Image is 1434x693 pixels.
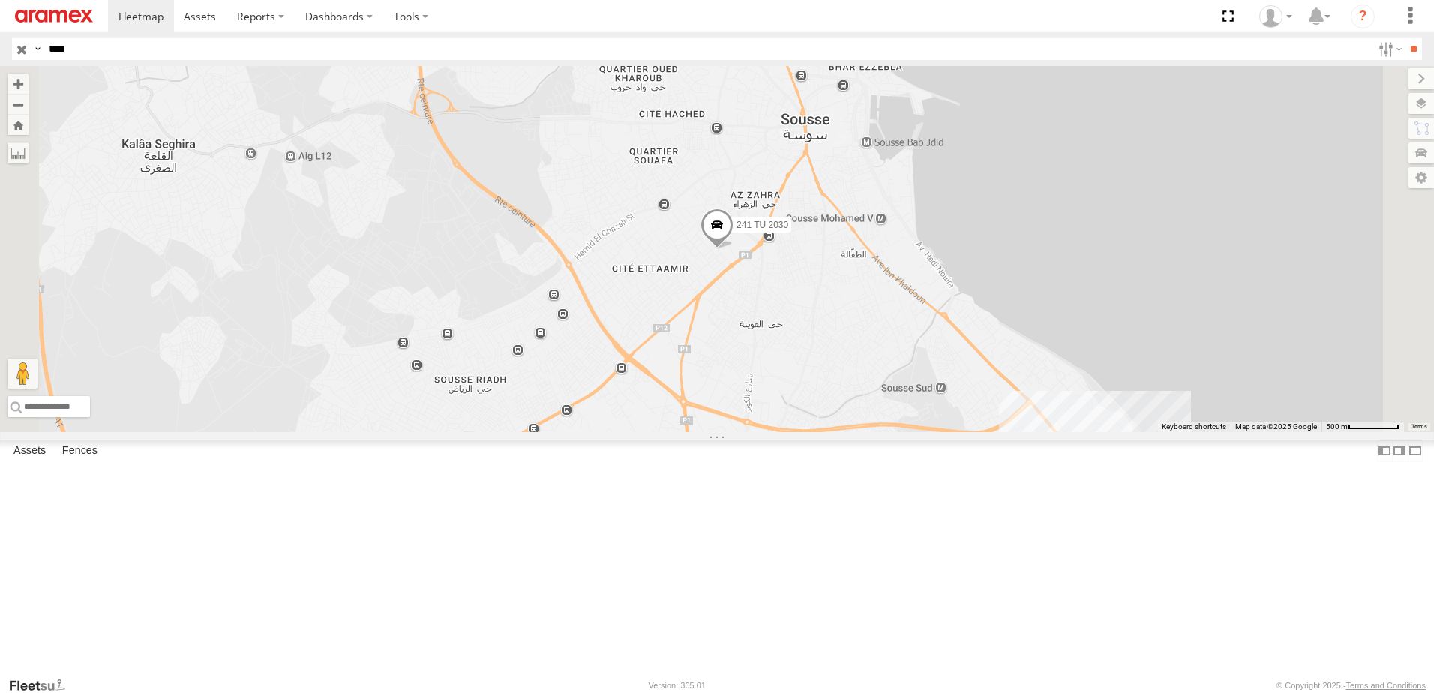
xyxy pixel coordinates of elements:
[31,38,43,60] label: Search Query
[8,678,77,693] a: Visit our Website
[1408,167,1434,188] label: Map Settings
[1276,681,1426,690] div: © Copyright 2025 -
[1326,422,1348,430] span: 500 m
[7,358,37,388] button: Drag Pegman onto the map to open Street View
[1235,422,1317,430] span: Map data ©2025 Google
[1346,681,1426,690] a: Terms and Conditions
[1351,4,1375,28] i: ?
[7,94,28,115] button: Zoom out
[1408,440,1423,462] label: Hide Summary Table
[6,440,53,461] label: Assets
[7,73,28,94] button: Zoom in
[1321,421,1404,432] button: Map Scale: 500 m per 65 pixels
[1392,440,1407,462] label: Dock Summary Table to the Right
[55,440,105,461] label: Fences
[1254,5,1297,28] div: Nejah Benkhalifa
[7,142,28,163] label: Measure
[649,681,706,690] div: Version: 305.01
[1162,421,1226,432] button: Keyboard shortcuts
[1411,424,1427,430] a: Terms
[736,220,788,230] span: 241 TU 2030
[1372,38,1405,60] label: Search Filter Options
[7,115,28,135] button: Zoom Home
[1377,440,1392,462] label: Dock Summary Table to the Left
[15,10,93,22] img: aramex-logo.svg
